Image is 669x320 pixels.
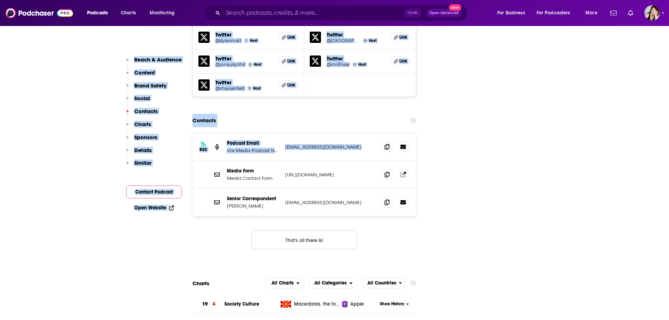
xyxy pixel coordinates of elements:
button: Reach & Audience [126,56,182,69]
button: open menu [361,277,407,289]
a: Charts [116,7,140,19]
span: Macedonia, the former Yugoslav Republic of [294,301,340,308]
p: Social [134,95,150,102]
img: Jonquilyn Hill [248,63,252,66]
a: @[GEOGRAPHIC_DATA] [327,38,360,43]
span: Charts [121,8,136,18]
a: Link [391,33,410,42]
a: @jonquilynhill [215,62,245,67]
h2: Categories [308,277,357,289]
span: All Countries [367,281,396,286]
a: Apple [342,301,378,308]
span: Host [250,38,257,43]
p: Media Contact Form [227,175,280,181]
span: Host [254,62,261,67]
a: @imillhiser [327,62,350,67]
div: Search podcasts, credits, & more... [210,5,474,21]
button: Brand Safety [126,82,166,95]
img: User Profile [644,5,660,21]
span: Link [287,82,295,88]
span: Podcasts [87,8,108,18]
span: Host [358,62,366,67]
p: Content [134,69,155,76]
h5: Twitter [215,31,273,38]
img: Jerusalem Demsas [363,39,367,43]
h5: Twitter [215,79,273,86]
span: Link [287,58,295,64]
span: All Charts [271,281,294,286]
span: All Categories [314,281,347,286]
p: [EMAIL_ADDRESS][DOMAIN_NAME] [285,144,376,150]
a: Link [278,33,298,42]
span: Show History [380,301,404,307]
img: Ian Millhiser [353,63,357,66]
button: Show History [378,301,411,307]
p: [URL][DOMAIN_NAME] [285,172,376,178]
img: Podchaser - Follow, Share and Rate Podcasts [6,6,73,20]
input: Search podcasts, credits, & more... [223,7,404,19]
a: Show notifications dropdown [608,7,619,19]
p: Similar [134,159,151,166]
p: [PERSON_NAME] [227,203,280,209]
p: Sponsors [134,134,157,141]
span: New [449,4,461,11]
p: Podcast Email [227,140,280,146]
h2: Contacts [192,114,216,127]
p: Contacts [134,108,158,115]
h2: Charts [192,280,209,287]
span: Logged in as tracy29121 [644,5,660,21]
button: open menu [82,7,117,19]
p: Details [134,147,152,154]
button: open menu [581,7,606,19]
button: open menu [265,277,304,289]
p: Senior Correspondent [227,196,280,202]
a: 19 [192,294,224,314]
span: Link [399,58,407,64]
span: For Podcasters [537,8,570,18]
button: open menu [492,7,534,19]
img: Noam Hassenfeld [248,86,251,90]
h5: Twitter [327,55,385,62]
h5: Twitter [215,55,273,62]
button: Social [126,95,150,108]
p: Media Form [227,168,280,174]
button: open menu [532,7,581,19]
span: Host [253,86,261,91]
span: Ctrl K [404,8,421,18]
span: Link [399,34,407,40]
span: Open Advanced [429,11,459,15]
button: Contacts [126,108,158,121]
a: Society Culture [224,301,259,307]
button: Contact Podcast [126,185,182,198]
button: Content [126,69,155,82]
button: Open AdvancedNew [426,9,462,17]
p: [EMAIL_ADDRESS][DOMAIN_NAME] [285,200,376,205]
span: More [585,8,597,18]
img: Dylan Matthews [244,39,248,43]
p: Reach & Audience [134,56,182,63]
span: Link [287,34,295,40]
span: Host [369,38,376,43]
span: Apple [350,301,364,308]
button: Details [126,147,152,160]
a: Macedonia, the former Yugoslav Republic of [278,301,342,308]
a: Link [391,57,410,66]
h3: 19 [202,300,208,308]
a: Link [278,57,298,66]
a: @dylanmatt [215,38,242,43]
a: @nhassenfeld [215,86,245,91]
button: Nothing here. [251,230,357,249]
span: Monitoring [150,8,175,18]
a: Link [278,80,298,90]
p: Vox Media Podcast Network [227,148,280,154]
